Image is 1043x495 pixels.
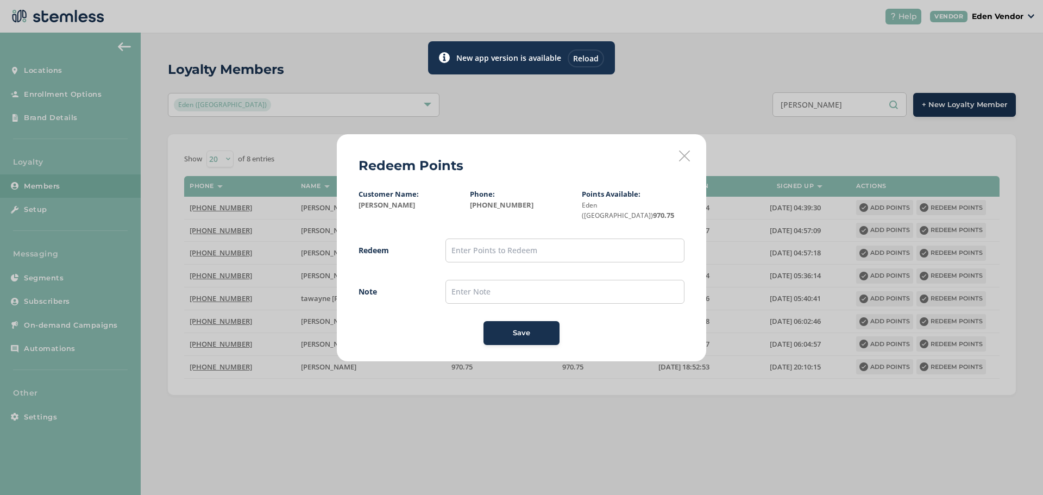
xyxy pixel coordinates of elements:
label: Redeem [359,245,424,256]
label: Note [359,286,424,297]
input: Enter Points to Redeem [445,239,684,262]
iframe: Chat Widget [989,443,1043,495]
div: Reload [568,49,604,67]
label: 970.75 [582,200,684,221]
label: [PHONE_NUMBER] [470,200,573,211]
img: icon-toast-info-b13014a2.svg [439,52,450,63]
small: Eden ([GEOGRAPHIC_DATA]) [582,200,653,221]
input: Enter Note [445,280,684,304]
label: Phone: [470,189,495,199]
label: New app version is available [456,52,561,64]
label: Points Available: [582,189,640,199]
button: Save [483,321,560,345]
label: Customer Name: [359,189,419,199]
span: Save [513,328,530,339]
h2: Redeem Points [359,156,463,176]
label: [PERSON_NAME] [359,200,461,211]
